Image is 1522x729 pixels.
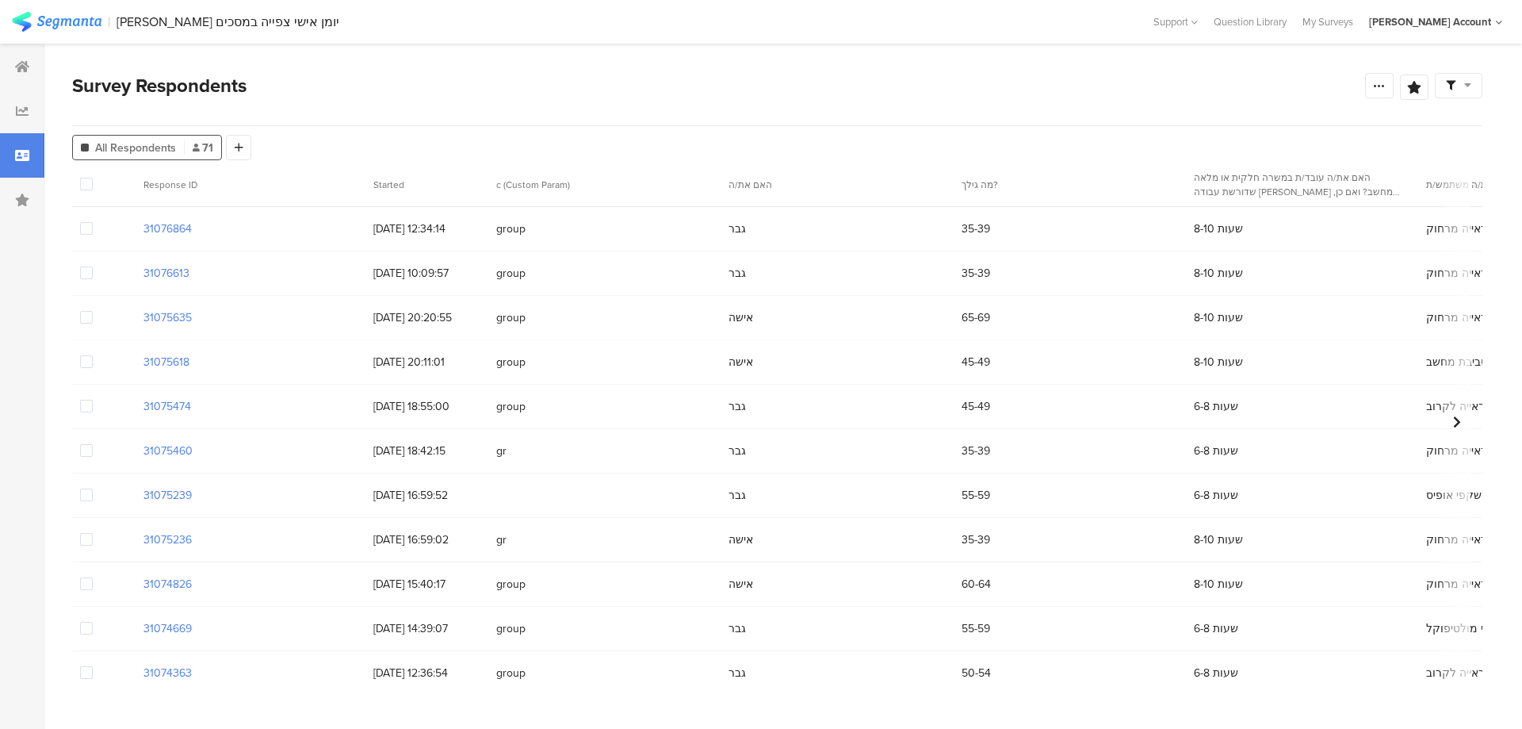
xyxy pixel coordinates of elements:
span: Started [373,178,404,192]
section: 31075236 [143,531,192,548]
span: 35-39 [962,221,990,237]
span: גבר [728,398,746,415]
span: [DATE] 10:09:57 [373,265,480,282]
span: אישה [728,531,753,548]
section: 31075474 [143,398,191,415]
span: אישה [728,354,753,370]
span: משקפי אופיס office [1426,487,1520,504]
span: group [496,576,713,593]
span: 55-59 [962,487,990,504]
span: group [496,354,713,370]
span: 6-8 שעות [1194,443,1238,459]
span: 8-10 שעות [1194,309,1243,326]
span: 8-10 שעות [1194,354,1243,370]
span: 35-39 [962,265,990,282]
span: 55-59 [962,620,990,637]
span: 45-49 [962,398,990,415]
span: [DATE] 18:55:00 [373,398,480,415]
span: 8-10 שעות [1194,265,1243,282]
section: 31076613 [143,265,189,282]
span: [DATE] 15:40:17 [373,576,480,593]
span: group [496,398,713,415]
span: 8-10 שעות [1194,531,1243,548]
span: [DATE] 20:20:55 [373,309,480,326]
span: 8-10 שעות [1194,221,1243,237]
section: 31074363 [143,665,192,681]
section: האם את/ה [728,178,934,192]
section: 31076864 [143,221,192,237]
span: [DATE] 18:42:15 [373,443,480,459]
a: Question Library [1206,14,1294,29]
section: 31075460 [143,443,193,459]
span: Survey Respondents [72,71,247,100]
span: גבר [728,265,746,282]
img: segmanta logo [12,12,101,32]
span: group [496,309,713,326]
span: גבר [728,221,746,237]
section: 31074669 [143,620,192,637]
span: גבר [728,487,746,504]
span: גבר [728,443,746,459]
section: 31075635 [143,309,192,326]
span: גבר [728,620,746,637]
span: [DATE] 16:59:02 [373,531,480,548]
span: [DATE] 14:39:07 [373,620,480,637]
span: [DATE] 12:36:54 [373,665,480,681]
span: משקפי מולטיפוקל [1426,620,1514,637]
span: 60-64 [962,576,991,593]
span: 6-8 שעות [1194,665,1238,681]
span: c (Custom Param) [496,178,570,192]
span: 65-69 [962,309,990,326]
div: Support [1153,10,1198,34]
section: מה גילך? [962,178,1167,192]
span: group [496,665,713,681]
div: [PERSON_NAME] Account [1369,14,1491,29]
span: 6-8 שעות [1194,620,1238,637]
section: האם את/ה עובד/ת במשרה חלקית או מלאה שדורשת עבודה [PERSON_NAME] מחשב? ואם כן, כמה שעות ביום ממוצע ... [1194,171,1399,199]
span: 50-54 [962,665,991,681]
section: 31075618 [143,354,189,370]
span: אישה [728,576,753,593]
span: gr [496,531,713,548]
a: My Surveys [1294,14,1361,29]
div: | [108,13,110,31]
span: group [496,265,713,282]
span: 8-10 שעות [1194,576,1243,593]
span: [DATE] 16:59:52 [373,487,480,504]
span: group [496,620,713,637]
span: [DATE] 20:11:01 [373,354,480,370]
span: [DATE] 12:34:14 [373,221,480,237]
span: 35-39 [962,531,990,548]
span: Response ID [143,178,197,192]
span: 6-8 שעות [1194,487,1238,504]
span: 71 [193,140,213,156]
section: 31075239 [143,487,192,504]
span: group [496,221,713,237]
span: גבר [728,665,746,681]
section: 31074826 [143,576,192,593]
span: All Respondents [95,140,176,156]
span: 35-39 [962,443,990,459]
div: [PERSON_NAME] יומן אישי צפייה במסכים [117,14,339,29]
span: 45-49 [962,354,990,370]
span: 6-8 שעות [1194,398,1238,415]
span: אישה [728,309,753,326]
span: gr [496,443,713,459]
